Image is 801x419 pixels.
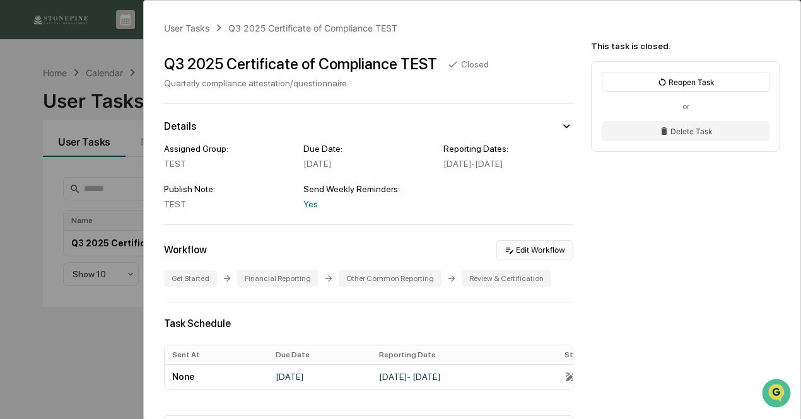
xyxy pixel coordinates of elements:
[164,184,294,194] div: Publish Note:
[57,119,173,129] div: We're available if you need us!
[13,269,23,279] div: 🖐️
[91,269,102,279] div: 🗄️
[164,159,294,169] div: TEST
[602,121,769,141] button: Delete Task
[303,199,433,209] div: Yes
[371,345,557,364] th: Reporting Date
[105,181,109,192] span: •
[462,270,551,287] div: Review & Certification
[268,364,371,389] td: [DATE]
[39,181,102,192] span: [PERSON_NAME]
[496,240,573,260] button: Edit Workflow
[602,102,769,111] div: or
[105,215,109,226] span: •
[25,268,81,280] span: Preclearance
[303,159,433,169] div: [DATE]
[164,55,437,73] div: Q3 2025 Certificate of Compliance TEST
[86,263,161,285] a: 🗄️Attestations
[25,182,35,192] img: 1746055101610-c473b297-6a78-478c-a979-82029cc54cd1
[104,268,156,280] span: Attestations
[164,120,196,132] div: Details
[164,144,294,154] div: Assigned Group:
[8,263,86,285] a: 🖐️Preclearance
[761,377,795,411] iframe: Open customer support
[371,364,557,389] td: [DATE] - [DATE]
[89,311,153,321] a: Powered byPylon
[339,270,441,287] div: Other Common Reporting
[268,345,371,364] th: Due Date
[443,159,503,169] span: [DATE] - [DATE]
[164,199,294,209] div: TEST
[591,41,780,51] div: This task is closed.
[165,364,268,389] td: None
[602,72,769,92] button: Reopen Task
[13,150,85,160] div: Past conversations
[557,345,635,364] th: Status
[13,37,230,57] p: How can we help?
[164,318,573,330] div: Task Schedule
[25,292,79,304] span: Data Lookup
[13,106,35,129] img: 1746055101610-c473b297-6a78-478c-a979-82029cc54cd1
[13,169,33,190] img: Jack Rasmussen
[126,312,153,321] span: Pylon
[303,144,433,154] div: Due Date:
[164,23,209,33] div: User Tasks
[57,106,207,119] div: Start new chat
[112,215,137,226] span: [DATE]
[13,204,33,224] img: Jessica Watanapun
[165,345,268,364] th: Sent At
[39,215,102,226] span: [PERSON_NAME]
[164,244,207,256] div: Workflow
[461,59,489,69] div: Closed
[303,184,433,194] div: Send Weekly Reminders:
[26,106,49,129] img: 8933085812038_c878075ebb4cc5468115_72.jpg
[196,147,230,163] button: See all
[164,78,489,88] div: Quarterly compliance attestation/questionnaire
[164,270,217,287] div: Get Started
[443,144,573,154] div: Reporting Dates:
[228,23,397,33] div: Q3 2025 Certificate of Compliance TEST
[8,287,85,309] a: 🔎Data Lookup
[237,270,319,287] div: Financial Reporting
[13,293,23,303] div: 🔎
[214,110,230,125] button: Start new chat
[112,181,137,192] span: [DATE]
